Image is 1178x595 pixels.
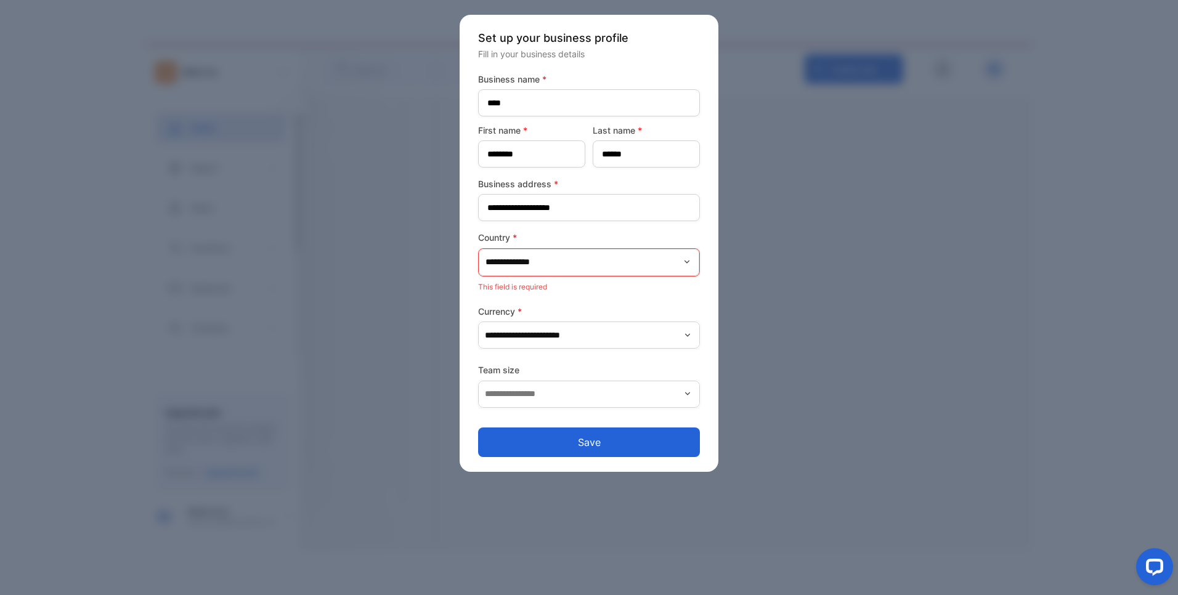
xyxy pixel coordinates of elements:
[478,30,700,46] p: Set up your business profile
[478,363,700,376] label: Team size
[478,279,700,295] p: This field is required
[478,231,700,244] label: Country
[478,305,700,318] label: Currency
[478,47,700,60] p: Fill in your business details
[1126,543,1178,595] iframe: LiveChat chat widget
[478,124,585,137] label: First name
[478,73,700,86] label: Business name
[478,177,700,190] label: Business address
[478,427,700,457] button: Save
[593,124,700,137] label: Last name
